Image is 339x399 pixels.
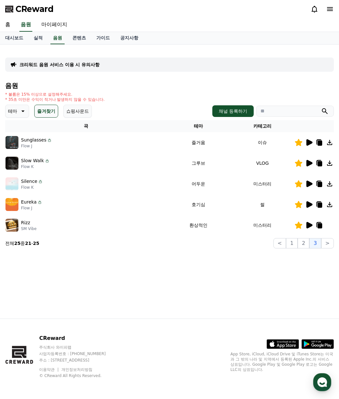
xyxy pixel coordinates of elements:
[5,92,105,97] p: * 볼륨은 15% 이상으로 설정해주세요.
[21,205,42,211] p: Flow J
[273,238,286,248] button: <
[230,194,294,215] td: 썰
[61,367,92,372] a: 개인정보처리방침
[20,215,24,220] span: 홈
[67,32,91,44] a: 콘텐츠
[21,219,30,226] p: Rizz
[5,240,39,247] p: 전체 중 -
[19,61,100,68] a: 크리워드 음원 서비스 이용 시 유의사항
[8,107,17,116] p: 테마
[83,205,124,221] a: 설정
[166,153,230,173] td: 그루브
[21,143,52,149] p: Flow J
[5,219,18,232] img: music
[230,352,334,372] p: App Store, iCloud, iCloud Drive 및 iTunes Store는 미국과 그 밖의 나라 및 지역에서 등록된 Apple Inc.의 서비스 상표입니다. Goo...
[36,18,72,32] a: 마이페이지
[21,164,50,169] p: Flow K
[166,215,230,236] td: 환상적인
[5,105,29,118] button: 테마
[39,358,118,363] p: 주소 : [STREET_ADDRESS]
[5,4,54,14] a: CReward
[166,194,230,215] td: 호기심
[212,105,254,117] button: 채널 등록하기
[5,177,18,190] img: music
[5,198,18,211] img: music
[59,215,67,220] span: 대화
[25,241,31,246] strong: 21
[230,215,294,236] td: 미스터리
[21,178,37,185] p: Silence
[5,136,18,149] img: music
[34,105,58,118] button: 즐겨찾기
[2,205,43,221] a: 홈
[166,132,230,153] td: 즐거움
[28,32,48,44] a: 실적
[39,345,118,350] p: 주식회사 와이피랩
[39,334,118,342] p: CReward
[230,132,294,153] td: 이슈
[63,105,92,118] button: 쇼핑사운드
[166,120,230,132] th: 테마
[321,238,334,248] button: >
[100,215,108,220] span: 설정
[39,373,118,378] p: © CReward All Rights Reserved.
[91,32,115,44] a: 가이드
[5,97,105,102] p: * 35초 미만은 수익이 적거나 발생하지 않을 수 있습니다.
[43,205,83,221] a: 대화
[50,32,65,44] a: 음원
[39,367,59,372] a: 이용약관
[21,137,46,143] p: Sunglasses
[230,153,294,173] td: VLOG
[19,18,32,32] a: 음원
[33,241,39,246] strong: 25
[39,351,118,356] p: 사업자등록번호 : [PHONE_NUMBER]
[5,82,334,89] h4: 음원
[115,32,143,44] a: 공지사항
[21,185,43,190] p: Flow K
[14,241,20,246] strong: 25
[166,173,230,194] td: 어두운
[21,157,44,164] p: Slow Walk
[21,199,37,205] p: Eureka
[230,120,294,132] th: 카테고리
[21,226,37,231] p: SM Vibe
[286,238,298,248] button: 1
[298,238,309,248] button: 2
[309,238,321,248] button: 3
[5,120,166,132] th: 곡
[16,4,54,14] span: CReward
[230,173,294,194] td: 미스터리
[5,157,18,170] img: music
